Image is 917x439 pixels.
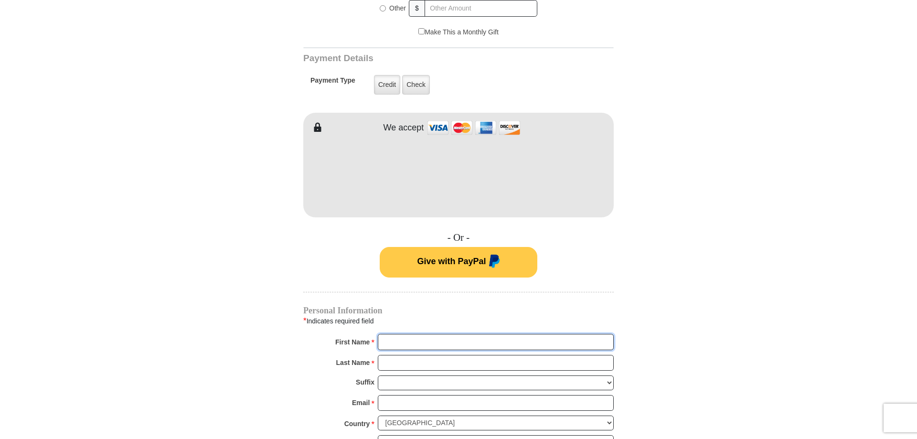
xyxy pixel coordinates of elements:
label: Make This a Monthly Gift [418,27,499,37]
input: Make This a Monthly Gift [418,28,425,34]
div: Indicates required field [303,315,614,327]
strong: Last Name [336,356,370,369]
strong: First Name [335,335,370,349]
h4: We accept [384,123,424,133]
h3: Payment Details [303,53,547,64]
img: paypal [486,255,500,270]
label: Credit [374,75,400,95]
button: Give with PayPal [380,247,537,278]
strong: Email [352,396,370,409]
span: Other [389,4,406,12]
span: Give with PayPal [417,257,486,266]
h4: Personal Information [303,307,614,314]
h4: - Or - [303,232,614,244]
strong: Suffix [356,375,374,389]
strong: Country [344,417,370,430]
h5: Payment Type [310,76,355,89]
img: credit cards accepted [426,118,522,138]
label: Check [402,75,430,95]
